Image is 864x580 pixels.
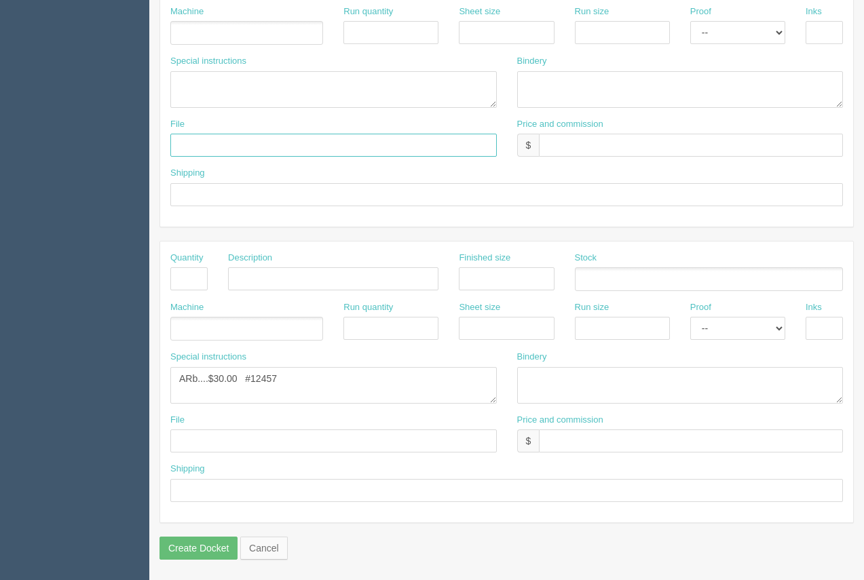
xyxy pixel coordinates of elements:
label: Sheet size [459,5,500,18]
label: Bindery [517,55,547,68]
div: $ [517,134,540,157]
label: Finished size [459,252,510,265]
label: Description [228,252,272,265]
label: Machine [170,301,204,314]
label: Special instructions [170,351,246,364]
span: translation missing: en.helpers.links.cancel [249,543,279,554]
label: Inks [806,301,822,314]
label: Special instructions [170,55,246,68]
label: Proof [690,5,711,18]
label: File [170,118,185,131]
label: Sheet size [459,301,500,314]
textarea: ARb....$30.00 #12457 [170,367,497,404]
label: Price and commission [517,414,603,427]
label: Bindery [517,351,547,364]
label: Shipping [170,463,205,476]
label: Machine [170,5,204,18]
a: Cancel [240,537,288,560]
label: Shipping [170,167,205,180]
textarea: See client email. See [PERSON_NAME] with any questions. [170,71,497,108]
input: Create Docket [159,537,238,560]
div: $ [517,429,540,452]
label: Run quantity [343,5,393,18]
label: Run size [575,301,609,314]
label: Price and commission [517,118,603,131]
label: File [170,414,185,427]
label: Stock [575,252,597,265]
label: Inks [806,5,822,18]
label: Run quantity [343,301,393,314]
label: Run size [575,5,609,18]
label: Proof [690,301,711,314]
label: Quantity [170,252,203,265]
